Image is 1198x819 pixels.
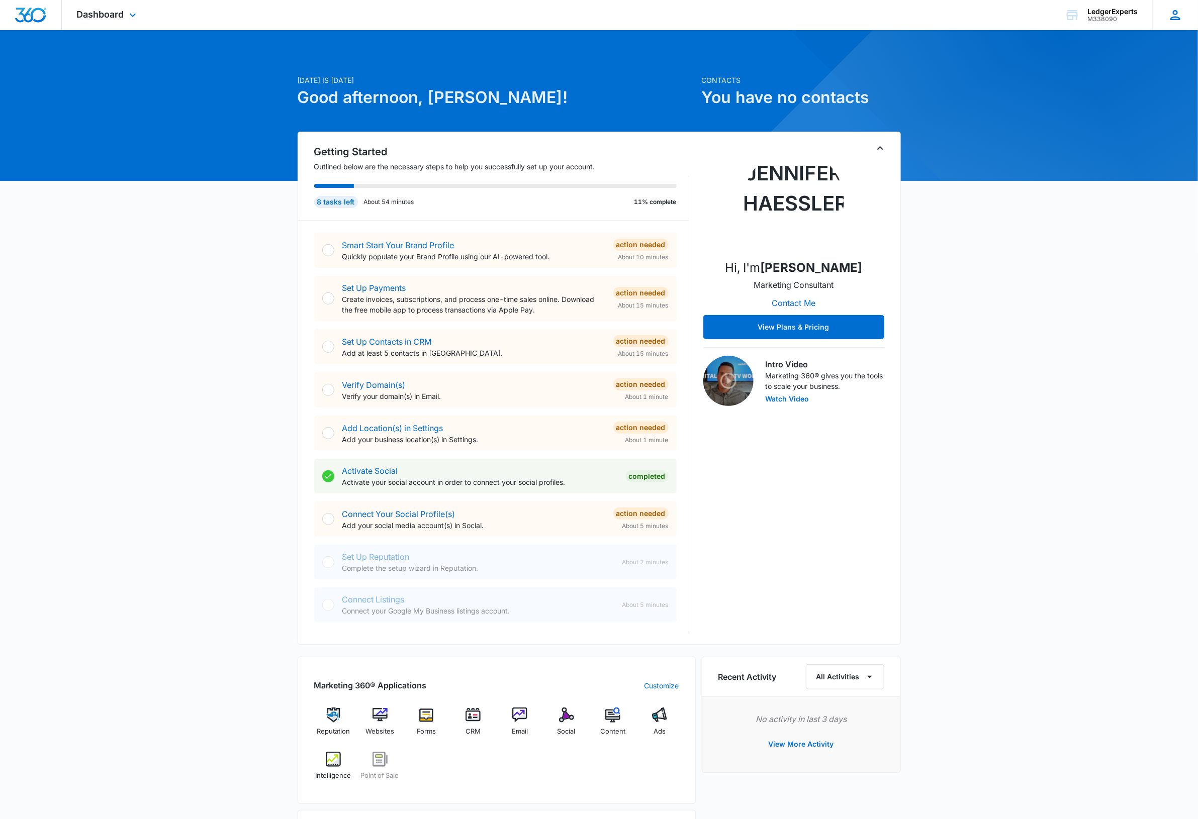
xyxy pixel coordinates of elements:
a: Activate Social [342,466,398,476]
div: Action Needed [613,335,669,347]
a: Set Up Payments [342,283,406,293]
h6: Recent Activity [718,671,777,683]
a: Verify Domain(s) [342,380,406,390]
h2: Marketing 360® Applications [314,679,427,691]
span: Websites [365,727,394,737]
div: account id [1087,16,1138,23]
p: Activate your social account in order to connect your social profiles. [342,477,618,487]
a: Content [594,707,632,744]
a: Email [501,707,539,744]
p: 11% complete [634,197,677,207]
span: Social [558,727,576,737]
span: Forms [417,727,436,737]
img: Jennifer Haessler [744,150,844,251]
span: Content [600,727,625,737]
div: Action Needed [613,239,669,251]
h1: You have no contacts [702,85,901,110]
a: Reputation [314,707,353,744]
button: Watch Video [766,395,809,402]
span: About 15 minutes [618,349,669,358]
img: Intro Video [703,356,754,406]
a: Websites [360,707,399,744]
span: Point of Sale [361,771,399,781]
p: Add your business location(s) in Settings. [342,434,605,445]
span: Dashboard [77,9,124,20]
span: Email [512,727,528,737]
h3: Intro Video [766,358,884,370]
div: 8 tasks left [314,196,358,208]
a: Connect Your Social Profile(s) [342,509,455,519]
span: About 2 minutes [622,558,669,567]
strong: [PERSON_NAME] [760,260,862,275]
p: Complete the setup wizard in Reputation. [342,563,614,573]
a: Customize [644,680,679,691]
div: Action Needed [613,287,669,299]
button: Toggle Collapse [874,142,886,154]
span: Ads [654,727,666,737]
span: About 10 minutes [618,253,669,262]
span: CRM [466,727,481,737]
p: Create invoices, subscriptions, and process one-time sales online. Download the free mobile app t... [342,294,605,315]
a: Add Location(s) in Settings [342,423,443,433]
p: Quickly populate your Brand Profile using our AI-powered tool. [342,251,605,262]
p: Add your social media account(s) in Social. [342,520,605,531]
p: About 54 minutes [364,197,414,207]
button: All Activities [806,664,884,689]
p: [DATE] is [DATE] [298,75,696,85]
span: Reputation [317,727,350,737]
div: Action Needed [613,378,669,390]
p: No activity in last 3 days [718,713,884,725]
div: Action Needed [613,507,669,520]
a: Point of Sale [360,752,399,788]
p: Connect your Google My Business listings account. [342,605,614,616]
a: Intelligence [314,752,353,788]
button: Contact Me [762,291,825,315]
a: Smart Start Your Brand Profile [342,240,454,250]
span: About 5 minutes [622,600,669,609]
span: About 15 minutes [618,301,669,310]
p: Outlined below are the necessary steps to help you successfully set up your account. [314,161,689,172]
span: About 1 minute [625,436,669,445]
div: Action Needed [613,422,669,434]
p: Verify your domain(s) in Email. [342,391,605,401]
h1: Good afternoon, [PERSON_NAME]! [298,85,696,110]
p: Hi, I'm [725,259,862,277]
p: Marketing 360® gives you the tools to scale your business. [766,370,884,391]
a: CRM [454,707,493,744]
p: Marketing Consultant [754,279,834,291]
button: View Plans & Pricing [703,315,884,339]
button: View More Activity [759,732,844,756]
a: Ads [640,707,679,744]
h2: Getting Started [314,144,689,159]
p: Add at least 5 contacts in [GEOGRAPHIC_DATA]. [342,348,605,358]
a: Social [547,707,586,744]
a: Set Up Contacts in CRM [342,337,432,347]
span: About 1 minute [625,392,669,401]
div: Completed [626,470,669,482]
a: Forms [407,707,446,744]
span: About 5 minutes [622,522,669,531]
div: account name [1087,8,1138,16]
span: Intelligence [315,771,351,781]
p: Contacts [702,75,901,85]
